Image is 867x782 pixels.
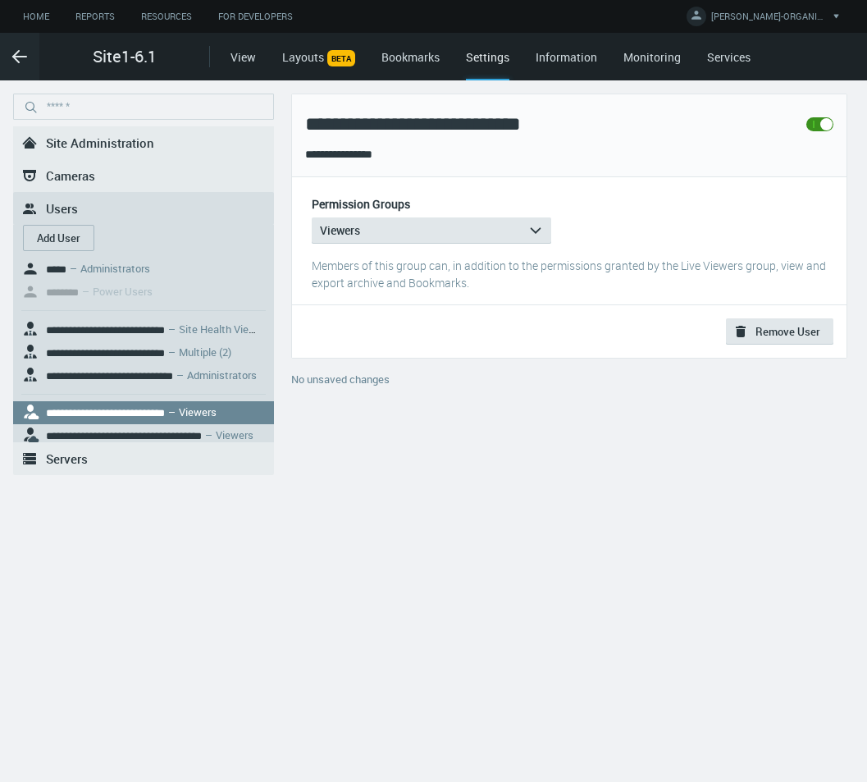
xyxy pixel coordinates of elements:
[10,7,62,27] a: Home
[46,167,95,184] span: Cameras
[179,405,217,419] nx-search-highlight: Viewers
[93,284,153,299] nx-search-highlight: Power Users
[168,405,176,419] span: –
[726,318,833,345] button: Remove User
[327,50,355,66] span: BETA
[62,7,128,27] a: Reports
[216,428,253,442] nx-search-highlight: Viewers
[93,44,157,69] span: Site1-6.1
[46,450,88,467] span: Servers
[205,428,212,442] span: –
[23,225,94,251] button: Add User
[623,49,681,65] a: Monitoring
[312,198,410,211] label: Permission Groups
[187,368,257,382] nx-search-highlight: Administrators
[312,258,826,290] span: Members of this group can, in addition to the permissions granted by the Live Viewers group, view...
[466,48,509,80] div: Settings
[128,7,205,27] a: Resources
[179,322,272,336] nx-search-highlight: Site Health Viewers
[46,200,78,217] span: Users
[536,49,597,65] a: Information
[70,261,77,276] span: –
[711,10,826,29] span: [PERSON_NAME]-ORGANIZATION-TEST M.
[320,222,360,238] span: Viewers
[230,49,256,65] a: View
[312,217,551,244] button: Viewers
[168,322,176,336] span: –
[80,261,150,276] nx-search-highlight: Administrators
[176,368,184,382] span: –
[381,49,440,65] a: Bookmarks
[205,7,306,27] a: For Developers
[291,372,847,398] div: No unsaved changes
[707,49,751,65] a: Services
[82,284,89,299] span: –
[46,135,154,151] span: Site Administration
[168,345,176,359] span: –
[179,345,231,359] nx-search-highlight: Multiple (2)
[282,49,355,65] a: LayoutsBETA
